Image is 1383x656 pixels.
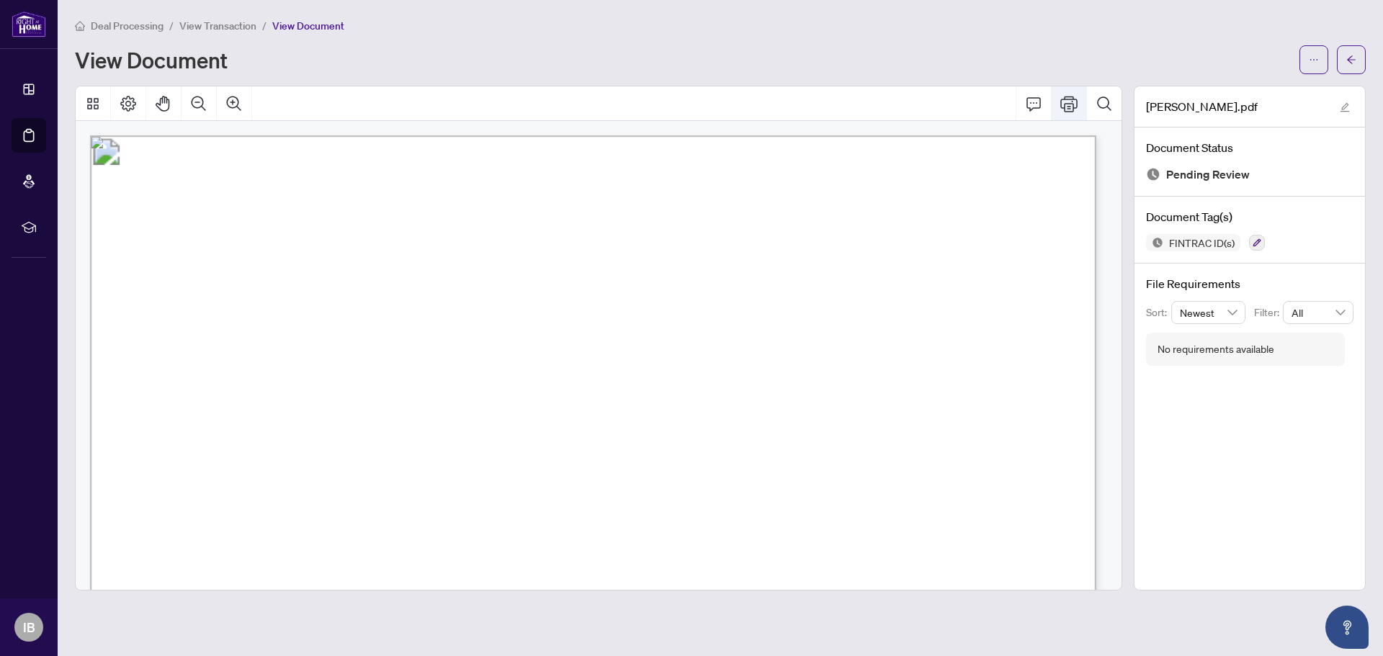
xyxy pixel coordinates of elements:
span: home [75,21,85,31]
h4: Document Tag(s) [1146,208,1353,225]
span: IB [23,617,35,637]
p: Filter: [1254,305,1283,320]
p: Sort: [1146,305,1171,320]
span: ellipsis [1309,55,1319,65]
h4: Document Status [1146,139,1353,156]
h4: File Requirements [1146,275,1353,292]
span: View Transaction [179,19,256,32]
img: Document Status [1146,167,1160,181]
span: View Document [272,19,344,32]
button: Open asap [1325,606,1369,649]
li: / [169,17,174,34]
span: arrow-left [1346,55,1356,65]
img: Status Icon [1146,234,1163,251]
span: Deal Processing [91,19,164,32]
h1: View Document [75,48,228,71]
img: logo [12,11,46,37]
li: / [262,17,267,34]
span: edit [1340,102,1350,112]
span: Newest [1180,302,1237,323]
span: FINTRAC ID(s) [1163,238,1240,248]
div: No requirements available [1158,341,1274,357]
span: Pending Review [1166,165,1250,184]
span: All [1292,302,1345,323]
span: [PERSON_NAME].pdf [1146,98,1258,115]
